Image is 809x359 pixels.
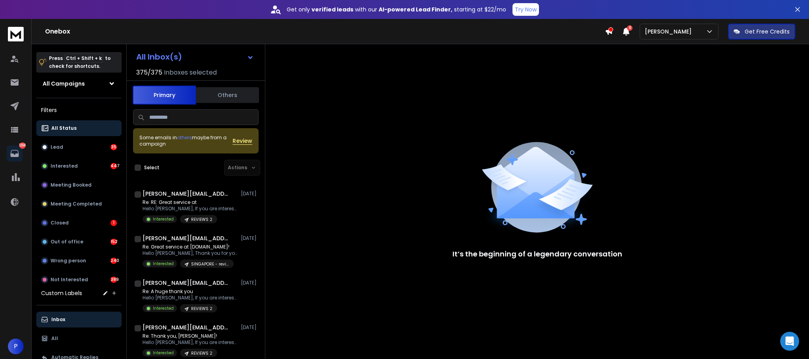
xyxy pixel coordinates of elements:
div: Some emails in maybe from a campaign [139,135,233,147]
button: P [8,338,24,354]
p: Hello [PERSON_NAME], If you are interested, [143,295,237,301]
span: 375 / 375 [136,68,162,77]
button: Meeting Booked [36,177,122,193]
p: Press to check for shortcuts. [49,54,111,70]
p: [PERSON_NAME] [645,28,695,36]
p: REVIEWS 2 [191,306,212,312]
p: Re: A huge thank you [143,288,237,295]
strong: verified leads [312,6,353,13]
span: others [177,134,192,141]
div: 447 [111,163,117,169]
div: 35 [111,144,117,150]
h3: Inboxes selected [164,68,217,77]
p: Hello [PERSON_NAME], Thank you for your [143,250,237,256]
p: Interested [153,350,174,356]
button: Primary [133,86,196,105]
p: REVIEWS 2 [191,350,212,356]
button: Review [233,137,252,145]
button: Wrong person240 [36,253,122,269]
p: Meeting Completed [51,201,102,207]
button: Out of office152 [36,234,122,250]
button: Others [196,86,259,104]
div: 1 [111,220,117,226]
p: 1264 [19,142,26,149]
p: Hello [PERSON_NAME], If you are interested, [143,206,237,212]
p: Wrong person [51,258,86,264]
button: All [36,331,122,346]
p: Re: Great service at [DOMAIN_NAME]! [143,244,237,250]
p: [DATE] [241,191,259,197]
button: Try Now [512,3,539,16]
div: 389 [111,277,117,283]
p: Not Interested [51,277,88,283]
button: All Status [36,120,122,136]
p: All [51,335,58,342]
div: Open Intercom Messenger [780,332,799,351]
button: Lead35 [36,139,122,155]
h1: All Inbox(s) [136,53,182,61]
p: Try Now [515,6,537,13]
p: Get only with our starting at $22/mo [287,6,506,13]
p: Re: RE: Great service at [143,199,237,206]
p: Interested [51,163,78,169]
h1: [PERSON_NAME][EMAIL_ADDRESS][DOMAIN_NAME] [143,190,229,198]
p: Hello [PERSON_NAME], If you are interested, [143,339,237,346]
button: Interested447 [36,158,122,174]
strong: AI-powered Lead Finder, [379,6,452,13]
p: It’s the beginning of a legendary conversation [452,249,622,260]
p: Meeting Booked [51,182,92,188]
button: All Inbox(s) [130,49,260,65]
button: All Campaigns [36,76,122,92]
h1: [PERSON_NAME][EMAIL_ADDRESS][DOMAIN_NAME] [143,279,229,287]
h1: All Campaigns [43,80,85,88]
h1: [PERSON_NAME][EMAIL_ADDRESS][DOMAIN_NAME] [143,323,229,331]
button: Not Interested389 [36,272,122,288]
div: 240 [111,258,117,264]
p: Interested [153,305,174,311]
span: Ctrl + Shift + k [65,54,103,63]
p: Interested [153,261,174,267]
button: Meeting Completed [36,196,122,212]
a: 1264 [7,146,23,161]
p: Interested [153,216,174,222]
h1: Onebox [45,27,605,36]
button: Closed1 [36,215,122,231]
h1: [PERSON_NAME][EMAIL_ADDRESS][PERSON_NAME][DOMAIN_NAME] [143,234,229,242]
p: Out of office [51,239,83,245]
span: 6 [627,25,633,31]
p: SINGAPORE - reviews [191,261,229,267]
p: Re: Thank you, [PERSON_NAME]! [143,333,237,339]
p: [DATE] [241,235,259,241]
button: Get Free Credits [728,24,795,39]
h3: Custom Labels [41,289,82,297]
h3: Filters [36,105,122,116]
p: Closed [51,220,69,226]
button: Inbox [36,312,122,327]
p: [DATE] [241,280,259,286]
p: Lead [51,144,63,150]
img: logo [8,27,24,41]
p: Inbox [51,316,65,323]
div: 152 [111,239,117,245]
p: [DATE] [241,324,259,331]
p: REVIEWS 2 [191,217,212,223]
label: Select [144,165,160,171]
p: Get Free Credits [745,28,790,36]
p: All Status [51,125,77,131]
